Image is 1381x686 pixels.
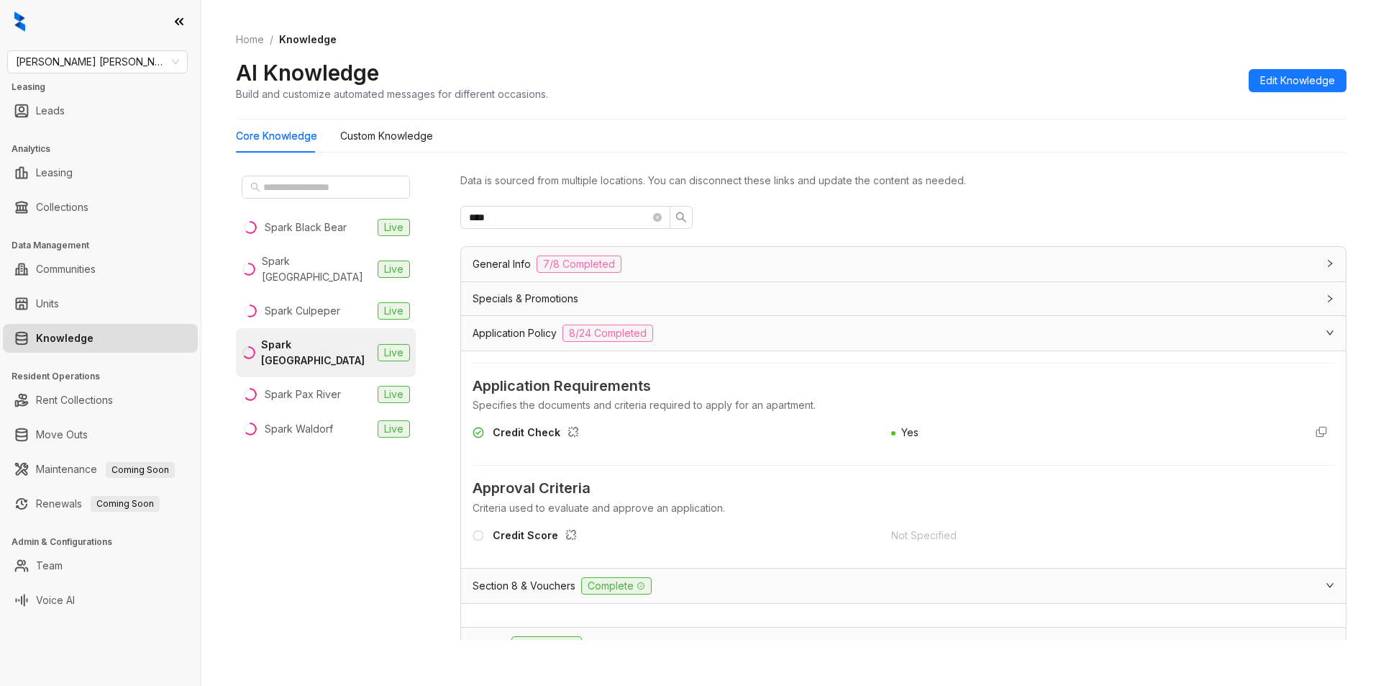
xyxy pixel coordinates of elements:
span: Live [378,261,410,278]
div: Core Knowledge [236,128,317,144]
div: Spark Waldorf [265,421,333,437]
li: Communities [3,255,198,284]
li: Voice AI [3,586,198,615]
button: Edit Knowledge [1249,69,1346,92]
h3: Admin & Configurations [12,536,201,549]
div: General Info7/8 Completed [461,247,1346,281]
span: Application Requirements [473,375,1334,397]
span: Application Policy [473,325,557,341]
span: Gates Hudson [16,51,179,73]
span: expanded [1326,328,1334,337]
div: Section 8 & VouchersComplete [461,569,1346,603]
span: General Info [473,256,531,272]
a: Team [36,551,63,580]
a: Units [36,289,59,318]
div: Build and customize automated messages for different occasions. [236,86,548,101]
h3: Data Management [12,239,201,252]
h3: Resident Operations [12,370,201,383]
span: Live [378,302,410,320]
div: Application Policy8/24 Completed [461,316,1346,351]
span: Complete [511,636,582,654]
div: Not Specified [891,528,1293,543]
span: Yes [901,426,919,438]
li: Renewals [3,489,198,518]
span: expanded [1326,581,1334,590]
li: Move Outs [3,420,198,449]
li: Leads [3,96,198,125]
a: Move Outs [36,420,88,449]
div: Spark Black Bear [265,220,347,235]
span: Live [378,344,410,361]
h3: Leasing [12,81,201,94]
div: Credit Check [493,425,585,443]
h3: Analytics [12,143,201,155]
span: Section 8 & Vouchers [473,578,575,594]
span: Live [378,219,410,236]
img: logo [14,12,25,32]
span: search [250,182,260,192]
a: Voice AI [36,586,75,615]
div: Spark Culpeper [265,303,340,319]
span: Utilities [473,637,506,653]
a: Home [233,32,267,48]
a: RenewalsComing Soon [36,489,160,518]
a: Communities [36,255,96,284]
span: Specials & Promotions [473,291,578,307]
div: UtilitiesComplete [461,628,1346,662]
a: Knowledge [36,324,94,353]
div: Specials & Promotions [461,282,1346,315]
div: Specifies the documents and criteria required to apply for an apartment. [473,397,1334,413]
h2: AI Knowledge [236,59,379,86]
span: Edit Knowledge [1260,73,1335,89]
a: Collections [36,193,88,222]
div: Criteria used to evaluate and approve an application. [473,500,1334,516]
span: close-circle [653,213,662,222]
li: Units [3,289,198,318]
a: Leads [36,96,65,125]
a: Rent Collections [36,386,113,415]
li: Knowledge [3,324,198,353]
span: collapsed [1326,640,1334,649]
li: Team [3,551,198,580]
div: Credit Score [493,528,583,546]
div: Spark Pax River [265,387,341,402]
span: Knowledge [279,33,337,45]
a: Leasing [36,158,73,187]
span: Live [378,420,410,438]
li: Maintenance [3,455,198,484]
span: 7/8 Completed [537,256,621,273]
span: 8/24 Completed [562,325,653,342]
li: Rent Collections [3,386,198,415]
span: Coming Soon [91,496,160,512]
span: collapsed [1326,259,1334,268]
span: Coming Soon [106,462,175,478]
div: Data is sourced from multiple locations. You can disconnect these links and update the content as... [460,173,1346,189]
div: Custom Knowledge [340,128,433,144]
span: Live [378,386,410,403]
span: Approval Criteria [473,477,1334,500]
span: Complete [581,577,652,595]
li: Leasing [3,158,198,187]
li: Collections [3,193,198,222]
div: Spark [GEOGRAPHIC_DATA] [261,337,372,369]
li: / [270,32,273,48]
span: search [675,212,687,223]
div: Spark [GEOGRAPHIC_DATA] [262,253,372,285]
span: collapsed [1326,294,1334,303]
